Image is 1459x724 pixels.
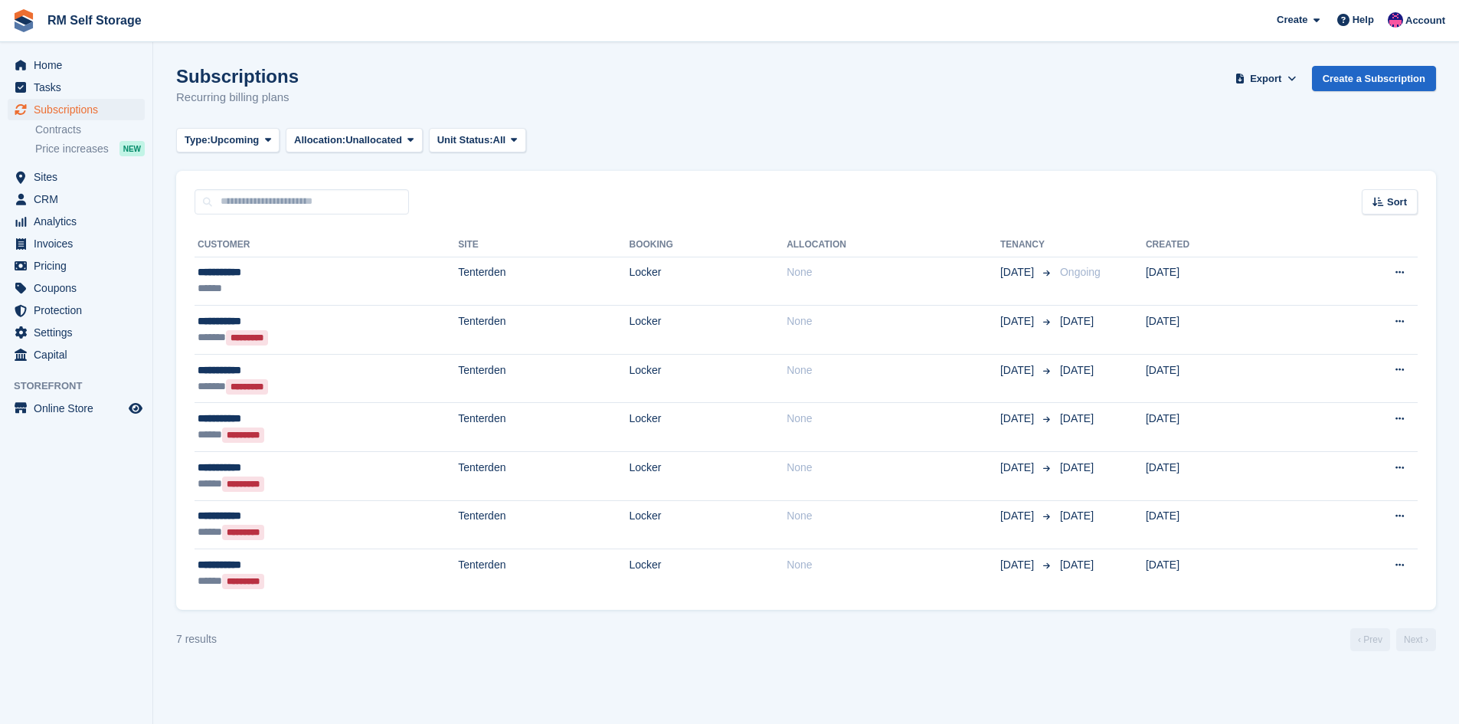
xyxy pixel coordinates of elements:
[35,123,145,137] a: Contracts
[35,140,145,157] a: Price increases NEW
[8,300,145,321] a: menu
[630,403,787,452] td: Locker
[437,133,493,148] span: Unit Status:
[176,89,299,106] p: Recurring billing plans
[458,452,629,501] td: Tenterden
[1146,403,1303,452] td: [DATE]
[8,211,145,232] a: menu
[34,188,126,210] span: CRM
[14,378,152,394] span: Storefront
[1146,306,1303,355] td: [DATE]
[787,460,1000,476] div: None
[787,313,1000,329] div: None
[1060,461,1094,473] span: [DATE]
[8,344,145,365] a: menu
[458,233,629,257] th: Site
[1146,257,1303,306] td: [DATE]
[1277,12,1307,28] span: Create
[1000,557,1037,573] span: [DATE]
[34,398,126,419] span: Online Store
[8,99,145,120] a: menu
[458,257,629,306] td: Tenterden
[1000,508,1037,524] span: [DATE]
[34,233,126,254] span: Invoices
[1146,233,1303,257] th: Created
[1060,509,1094,522] span: [DATE]
[1060,315,1094,327] span: [DATE]
[1000,460,1037,476] span: [DATE]
[34,300,126,321] span: Protection
[1347,628,1439,651] nav: Page
[787,557,1000,573] div: None
[211,133,260,148] span: Upcoming
[630,452,787,501] td: Locker
[35,142,109,156] span: Price increases
[458,403,629,452] td: Tenterden
[787,508,1000,524] div: None
[1405,13,1445,28] span: Account
[8,398,145,419] a: menu
[34,77,126,98] span: Tasks
[458,549,629,598] td: Tenterden
[458,306,629,355] td: Tenterden
[176,66,299,87] h1: Subscriptions
[787,411,1000,427] div: None
[34,344,126,365] span: Capital
[787,264,1000,280] div: None
[1388,12,1403,28] img: Roger Marsh
[1250,71,1281,87] span: Export
[119,141,145,156] div: NEW
[34,166,126,188] span: Sites
[1000,362,1037,378] span: [DATE]
[8,322,145,343] a: menu
[1146,500,1303,549] td: [DATE]
[630,306,787,355] td: Locker
[429,128,526,153] button: Unit Status: All
[1396,628,1436,651] a: Next
[458,500,629,549] td: Tenterden
[8,188,145,210] a: menu
[1060,364,1094,376] span: [DATE]
[1387,195,1407,210] span: Sort
[34,211,126,232] span: Analytics
[1146,549,1303,598] td: [DATE]
[630,257,787,306] td: Locker
[1000,411,1037,427] span: [DATE]
[195,233,458,257] th: Customer
[8,233,145,254] a: menu
[1232,66,1300,91] button: Export
[630,549,787,598] td: Locker
[1060,559,1094,571] span: [DATE]
[458,354,629,403] td: Tenterden
[8,54,145,76] a: menu
[1350,628,1390,651] a: Previous
[1353,12,1374,28] span: Help
[8,77,145,98] a: menu
[493,133,506,148] span: All
[34,255,126,277] span: Pricing
[630,500,787,549] td: Locker
[176,631,217,647] div: 7 results
[630,354,787,403] td: Locker
[34,54,126,76] span: Home
[1000,313,1037,329] span: [DATE]
[1060,412,1094,424] span: [DATE]
[630,233,787,257] th: Booking
[41,8,148,33] a: RM Self Storage
[1146,452,1303,501] td: [DATE]
[1000,264,1037,280] span: [DATE]
[8,277,145,299] a: menu
[185,133,211,148] span: Type:
[787,362,1000,378] div: None
[1000,233,1054,257] th: Tenancy
[345,133,402,148] span: Unallocated
[126,399,145,418] a: Preview store
[34,322,126,343] span: Settings
[787,233,1000,257] th: Allocation
[8,166,145,188] a: menu
[1060,266,1101,278] span: Ongoing
[8,255,145,277] a: menu
[176,128,280,153] button: Type: Upcoming
[294,133,345,148] span: Allocation:
[12,9,35,32] img: stora-icon-8386f47178a22dfd0bd8f6a31ec36ba5ce8667c1dd55bd0f319d3a0aa187defe.svg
